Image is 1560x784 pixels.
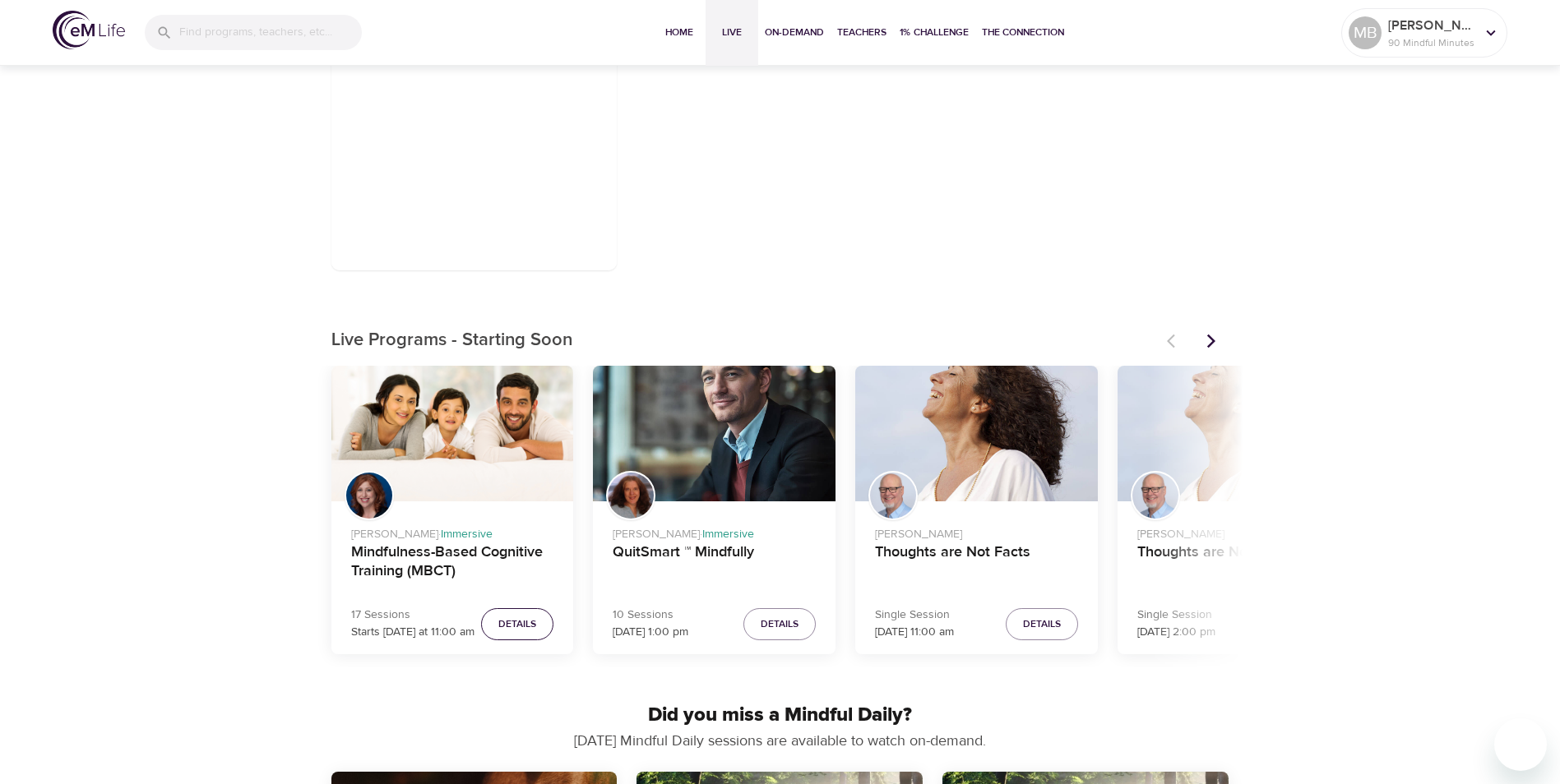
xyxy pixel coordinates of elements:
img: logo [53,11,125,49]
p: 10 Sessions [613,606,688,624]
button: Details [743,608,816,640]
p: [DATE] 2:00 pm [1137,624,1215,641]
p: Live Programs - Starting Soon [331,327,1157,354]
h4: Thoughts are Not Facts [875,543,1078,583]
span: Live [712,24,752,41]
p: [PERSON_NAME] [1388,16,1475,35]
span: 1% Challenge [900,24,969,41]
button: Details [1006,608,1078,640]
p: Single Session [1137,606,1215,624]
p: 17 Sessions [351,606,474,624]
h4: Mindfulness-Based Cognitive Training (MBCT) [351,543,554,583]
button: Details [481,608,553,640]
p: [PERSON_NAME] [1137,519,1340,543]
p: [PERSON_NAME] · [351,519,554,543]
button: Thoughts are Not Facts [855,366,1098,502]
span: The Connection [982,24,1064,41]
span: Details [1023,616,1061,633]
iframe: Button to launch messaging window [1494,718,1547,771]
span: Details [761,616,799,633]
div: MB [1349,16,1382,49]
p: [PERSON_NAME] · [613,519,816,543]
button: QuitSmart ™ Mindfully [593,366,836,502]
button: Mindfulness-Based Cognitive Training (MBCT) [331,366,574,502]
p: Single Session [875,606,954,624]
h4: Thoughts are Not Facts [1137,543,1340,583]
span: Immersive [702,527,754,542]
p: [DATE] 1:00 pm [613,624,688,641]
p: [PERSON_NAME] [875,519,1078,543]
h4: QuitSmart ™ Mindfully [613,543,816,583]
p: Did you miss a Mindful Daily? [331,700,1229,730]
p: Starts [DATE] at 11:00 am [351,624,474,641]
p: 90 Mindful Minutes [1388,35,1475,50]
span: Details [498,616,536,633]
span: On-Demand [765,24,824,41]
span: Immersive [441,527,493,542]
p: [DATE] 11:00 am [875,624,954,641]
span: Home [660,24,699,41]
span: Teachers [837,24,886,41]
button: Next items [1193,323,1229,359]
input: Find programs, teachers, etc... [179,15,362,50]
button: Thoughts are Not Facts [1118,366,1360,502]
p: [DATE] Mindful Daily sessions are available to watch on-demand. [472,730,1089,752]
